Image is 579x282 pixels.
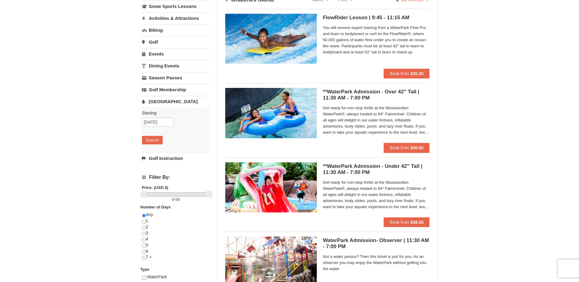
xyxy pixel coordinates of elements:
button: Book from $50.00 [384,143,430,153]
label: - [142,197,210,203]
strong: $35.00 [411,71,424,76]
h4: Filter By: [142,175,210,180]
span: Book from [390,220,409,225]
span: Get ready for non-stop thrills at the Massanutten WaterPark®, always heated to 84° Fahrenheit. Ch... [323,105,430,136]
a: Events [142,48,210,60]
h5: FlowRider Lesson | 9:45 - 11:15 AM [323,15,430,21]
strong: Number of Days [140,205,171,209]
span: Book from [390,145,409,150]
a: Season Passes [142,72,210,83]
button: Book from $35.00 [384,69,430,78]
img: 6619917-720-80b70c28.jpg [225,88,317,138]
h5: **WaterPark Admission - Over 42” Tall | 11:30 AM - 7:00 PM [323,89,430,101]
span: WaterPark [147,274,167,279]
img: 6619917-732-e1c471e4.jpg [225,162,317,212]
button: Book from $38.00 [384,217,430,227]
label: Starting [142,110,205,116]
img: 6619917-216-363963c7.jpg [225,14,317,64]
a: Biking [142,24,210,36]
a: Golf Instruction [142,153,210,164]
span: 50 [176,197,180,202]
strong: Price: (USD $) [142,185,168,190]
strong: $38.00 [411,220,424,225]
strong: $50.00 [411,145,424,150]
h5: **WaterPark Admission - Under 42” Tall | 11:30 AM - 7:00 PM [323,163,430,175]
a: Snow Sports Lessons [142,1,210,12]
h5: WaterPark Admission- Observer | 11:30 AM - 7:00 PM [323,237,430,250]
strong: Type [140,267,149,272]
a: Dining Events [142,60,210,71]
div: Any 1 2 3 4 5 6 7 + [142,212,210,266]
span: 0 [172,197,174,202]
a: Activities & Attractions [142,13,210,24]
a: Golf Membership [142,84,210,95]
span: Book from [390,71,409,76]
button: Search [142,136,163,144]
span: You will receive expert training from a WaterPark Flow Pro and learn to bodyboard or surf on the ... [323,25,430,55]
span: Not a water person? Then this ticket is just for you. As an observer you may enjoy the WaterPark ... [323,254,430,272]
a: Golf [142,36,210,48]
a: [GEOGRAPHIC_DATA] [142,96,210,107]
span: Get ready for non-stop thrills at the Massanutten WaterPark®, always heated to 84° Fahrenheit. Ch... [323,179,430,210]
